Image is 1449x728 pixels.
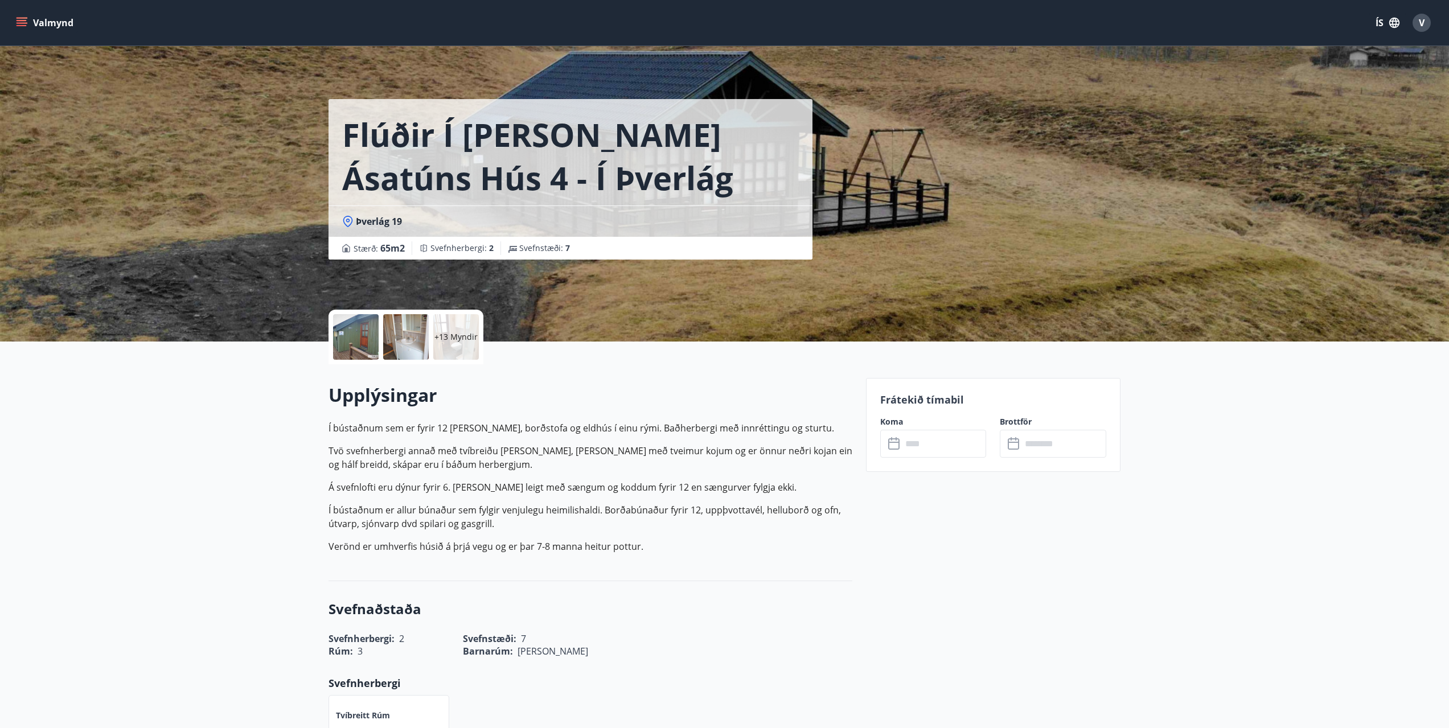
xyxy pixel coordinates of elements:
[880,416,987,427] label: Koma
[1419,17,1425,29] span: V
[518,645,588,657] span: [PERSON_NAME]
[356,215,402,228] span: Þverlág 19
[1000,416,1106,427] label: Brottför
[1369,13,1406,33] button: ÍS
[354,241,405,255] span: Stærð :
[565,242,570,253] span: 7
[329,599,852,619] h3: Svefnaðstaða
[329,645,353,657] span: Rúm :
[463,645,513,657] span: Barnarúm :
[519,242,570,254] span: Svefnstæði :
[329,382,852,408] h2: Upplýsingar
[880,392,1107,407] p: Frátekið tímabil
[434,331,478,343] p: +13 Myndir
[329,503,852,530] p: Í bústaðnum er allur búnaður sem fylgir venjulegu heimilishaldi. Borðabúnaður fyrir 12, uppþvotta...
[329,444,852,471] p: Tvö svefnherbergi annað með tvíbreiðu [PERSON_NAME], [PERSON_NAME] með tveimur kojum og er önnur ...
[342,113,799,199] h1: Flúðir í [PERSON_NAME] Ásatúns hús 4 - í Þverlág
[358,645,363,657] span: 3
[489,242,494,253] span: 2
[329,421,852,435] p: Í bústaðnum sem er fyrir 12 [PERSON_NAME], borðstofa og eldhús í einu rými. Baðherbergi með innré...
[14,13,78,33] button: menu
[380,242,405,254] span: 65 m2
[329,676,852,690] p: Svefnherbergi
[336,710,390,721] p: Tvíbreitt rúm
[329,480,852,494] p: Á svefnlofti eru dýnur fyrir 6. [PERSON_NAME] leigt með sængum og koddum fyrir 12 en sængurver fy...
[430,242,494,254] span: Svefnherbergi :
[329,540,852,553] p: Verönd er umhverfis húsið á þrjá vegu og er þar 7-8 manna heitur pottur.
[1408,9,1435,36] button: V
